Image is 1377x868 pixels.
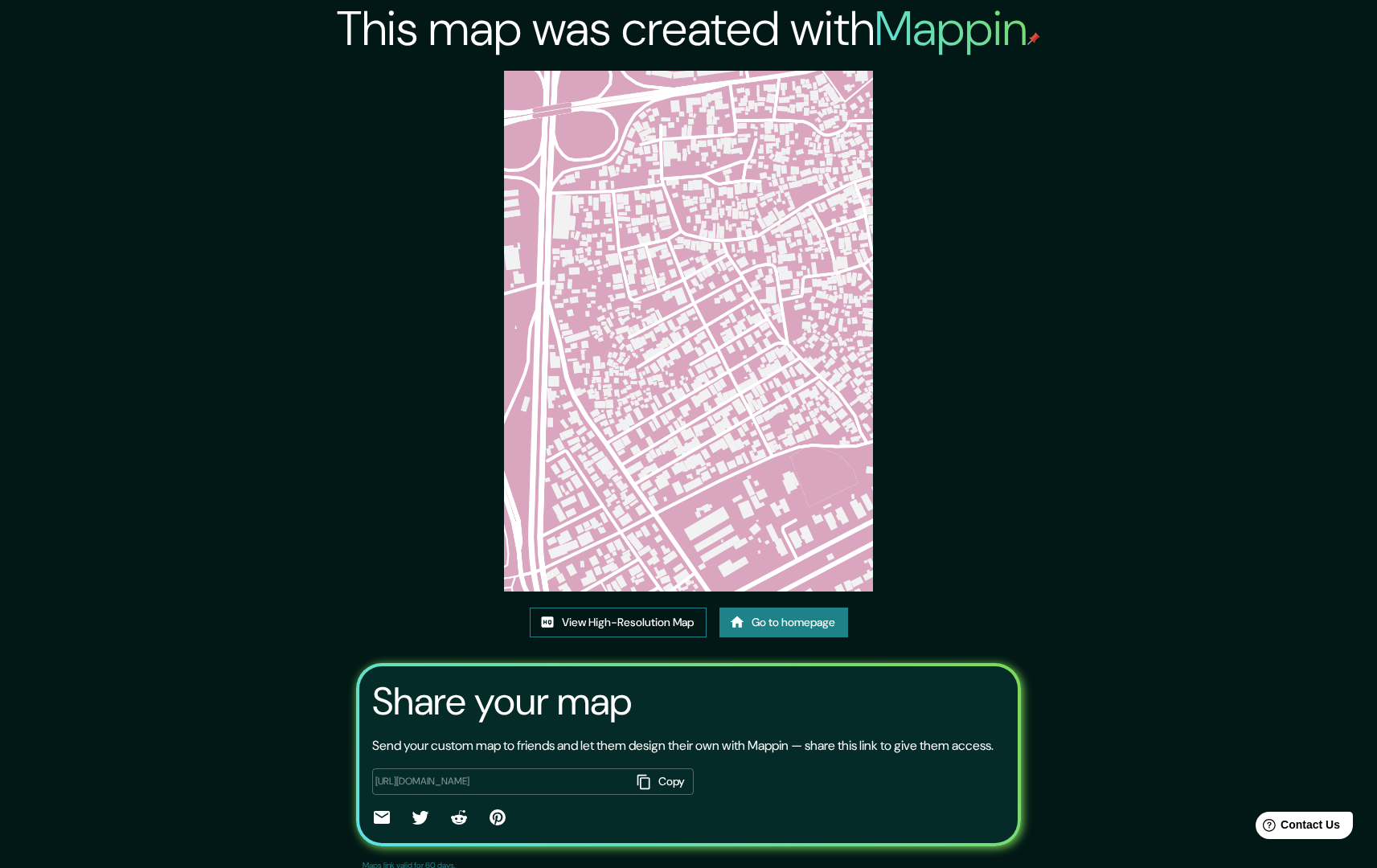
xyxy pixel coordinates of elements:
img: mappin-pin [1027,32,1040,45]
a: View High-Resolution Map [530,608,707,637]
button: Copy [631,768,694,795]
h3: Share your map [372,679,632,724]
p: Send your custom map to friends and let them design their own with Mappin — share this link to gi... [372,736,994,755]
img: created-map [504,71,872,592]
iframe: Help widget launcher [1234,805,1359,850]
a: Go to homepage [719,608,848,637]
